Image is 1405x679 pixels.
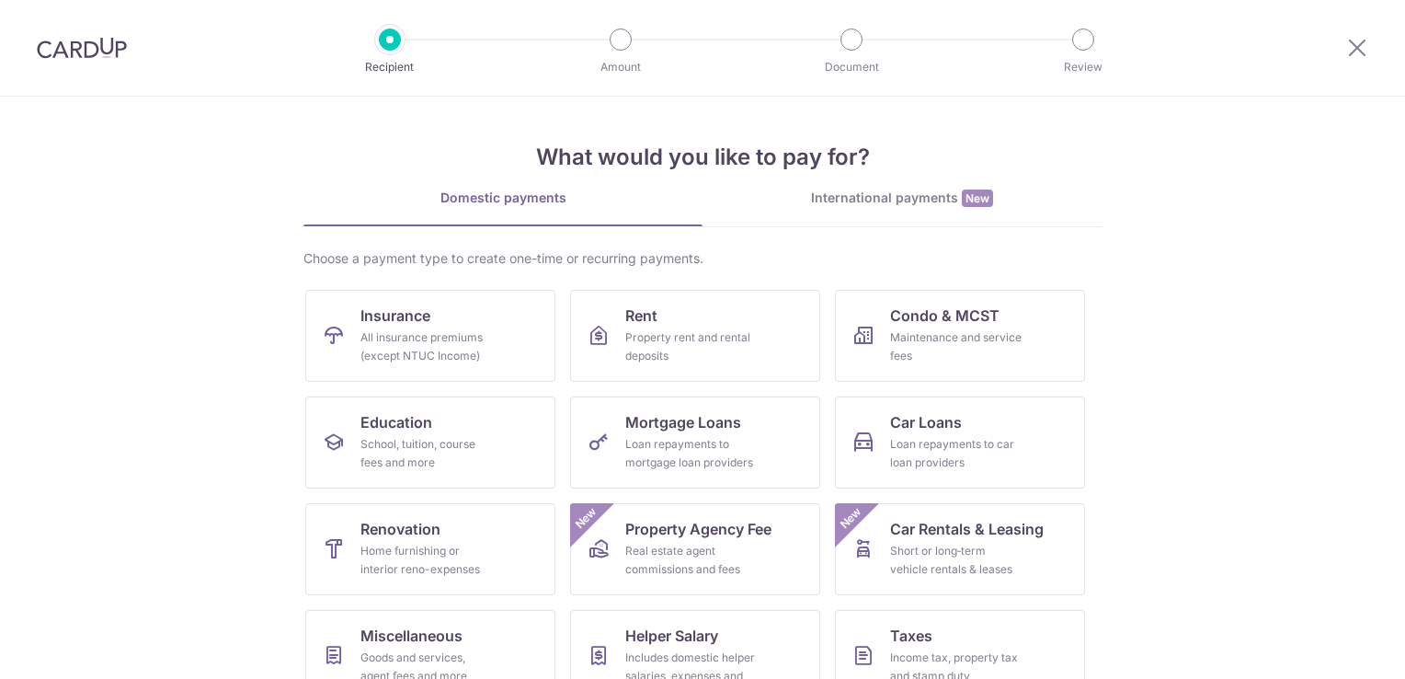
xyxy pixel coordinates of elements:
div: Loan repayments to car loan providers [890,435,1022,472]
span: Car Loans [890,411,962,433]
span: New [962,190,993,207]
a: Car Rentals & LeasingShort or long‑term vehicle rentals & leasesNew [835,503,1085,595]
div: Choose a payment type to create one-time or recurring payments. [303,249,1102,268]
span: Helper Salary [625,625,718,647]
div: Domestic payments [303,189,702,207]
a: RenovationHome furnishing or interior reno-expenses [305,503,555,595]
h4: What would you like to pay for? [303,141,1102,174]
span: Rent [625,305,657,327]
span: Renovation [360,518,440,540]
div: Maintenance and service fees [890,328,1022,365]
a: Mortgage LoansLoan repayments to mortgage loan providers [570,397,820,489]
div: International payments [702,189,1102,208]
a: Condo & MCSTMaintenance and service fees [835,290,1085,382]
span: Education [360,411,432,433]
div: Home furnishing or interior reno-expenses [360,542,493,579]
p: Recipient [322,58,458,76]
img: CardUp [37,37,127,59]
div: Property rent and rental deposits [625,328,758,365]
span: New [836,503,866,534]
span: Insurance [360,305,430,327]
div: School, tuition, course fees and more [360,435,493,472]
div: Loan repayments to mortgage loan providers [625,435,758,472]
div: Real estate agent commissions and fees [625,542,758,579]
div: Short or long‑term vehicle rentals & leases [890,542,1022,579]
p: Amount [553,58,689,76]
a: Car LoansLoan repayments to car loan providers [835,397,1085,489]
p: Review [1015,58,1151,76]
a: RentProperty rent and rental deposits [570,290,820,382]
div: All insurance premiums (except NTUC Income) [360,328,493,365]
span: Car Rentals & Leasing [890,518,1044,540]
p: Document [783,58,920,76]
span: Condo & MCST [890,305,999,327]
a: Property Agency FeeReal estate agent commissions and feesNew [570,503,820,595]
span: Mortgage Loans [625,411,741,433]
span: Miscellaneous [360,625,463,647]
span: New [571,503,601,534]
span: Taxes [890,625,932,647]
span: Property Agency Fee [625,518,771,540]
a: EducationSchool, tuition, course fees and more [305,397,555,489]
a: InsuranceAll insurance premiums (except NTUC Income) [305,290,555,382]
